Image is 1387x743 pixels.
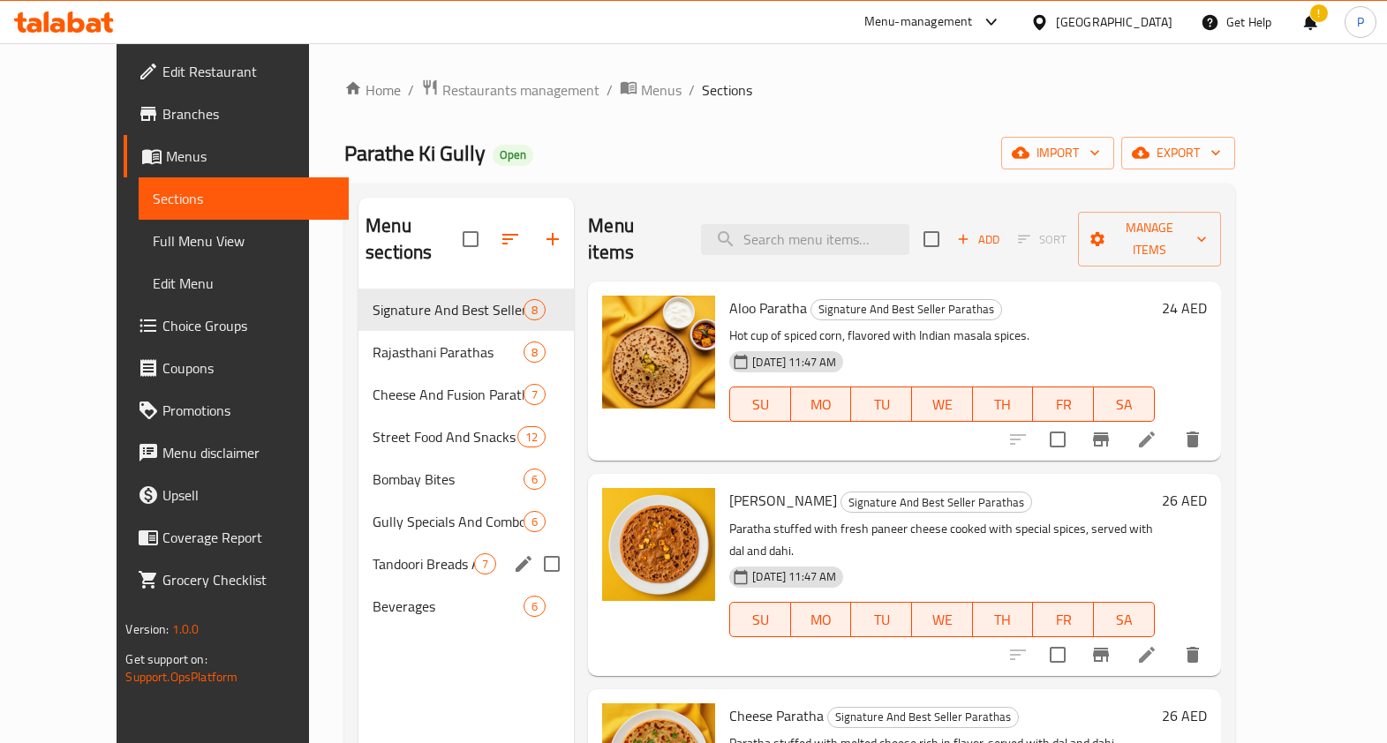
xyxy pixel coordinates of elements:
[124,474,348,516] a: Upsell
[858,607,905,633] span: TU
[950,226,1006,253] button: Add
[973,387,1034,422] button: TH
[524,384,546,405] div: items
[162,527,334,548] span: Coverage Report
[162,357,334,379] span: Coupons
[798,607,845,633] span: MO
[1135,142,1221,164] span: export
[851,387,912,422] button: TU
[745,568,843,585] span: [DATE] 11:47 AM
[125,618,169,641] span: Version:
[421,79,599,101] a: Restaurants management
[1015,142,1100,164] span: import
[474,553,496,574] div: items
[373,553,474,574] span: Tandoori Breads And Kulchas
[1056,12,1172,32] div: [GEOGRAPHIC_DATA]
[531,218,574,260] button: Add section
[1357,12,1364,32] span: P
[452,221,489,258] span: Select all sections
[358,458,574,500] div: Bombay Bites6
[729,702,824,729] span: Cheese Paratha
[524,511,546,532] div: items
[1033,602,1094,637] button: FR
[373,426,517,447] span: Street Food And Snacks
[641,79,682,101] span: Menus
[408,79,414,101] li: /
[358,289,574,331] div: Signature And Best Seller Parathas8
[493,145,533,166] div: Open
[1172,634,1214,676] button: delete
[729,602,791,637] button: SU
[912,602,973,637] button: WE
[524,596,546,617] div: items
[702,79,752,101] span: Sections
[954,229,1002,250] span: Add
[913,221,950,258] span: Select section
[1080,418,1122,461] button: Branch-specific-item
[358,416,574,458] div: Street Food And Snacks12
[139,220,348,262] a: Full Menu View
[524,341,546,363] div: items
[828,707,1018,727] span: Signature And Best Seller Parathas
[1136,644,1157,665] a: Edit menu item
[737,392,784,417] span: SU
[1040,392,1087,417] span: FR
[1001,137,1114,169] button: import
[517,426,546,447] div: items
[524,302,545,319] span: 8
[493,147,533,162] span: Open
[358,543,574,585] div: Tandoori Breads And Kulchas7edit
[973,602,1034,637] button: TH
[510,551,537,577] button: edit
[373,596,524,617] div: Beverages
[827,707,1019,728] div: Signature And Best Seller Parathas
[1006,226,1078,253] span: Select section first
[851,602,912,637] button: TU
[524,299,546,320] div: items
[858,392,905,417] span: TU
[124,93,348,135] a: Branches
[1039,421,1076,458] span: Select to update
[124,559,348,601] a: Grocery Checklist
[524,598,545,615] span: 6
[841,492,1031,513] span: Signature And Best Seller Parathas
[791,387,852,422] button: MO
[524,344,545,361] span: 8
[124,304,348,347] a: Choice Groups
[840,492,1032,513] div: Signature And Best Seller Parathas
[1101,392,1148,417] span: SA
[729,487,837,514] span: [PERSON_NAME]
[373,299,524,320] span: Signature And Best Seller Parathas
[588,213,680,266] h2: Menu items
[729,295,807,321] span: Aloo Paratha
[373,384,524,405] span: Cheese And Fusion Parathas
[358,331,574,373] div: Rajasthani Parathas8
[912,387,973,422] button: WE
[729,325,1154,347] p: Hot cup of spiced corn, flavored with Indian masala spices.
[1094,602,1155,637] button: SA
[864,11,973,33] div: Menu-management
[153,230,334,251] span: Full Menu View
[373,341,524,363] span: Rajasthani Parathas
[1080,634,1122,676] button: Branch-specific-item
[524,514,545,530] span: 6
[153,188,334,209] span: Sections
[620,79,682,101] a: Menus
[1162,488,1207,513] h6: 26 AED
[358,373,574,416] div: Cheese And Fusion Parathas7
[524,469,546,490] div: items
[919,392,966,417] span: WE
[125,665,237,688] a: Support.OpsPlatform
[919,607,966,633] span: WE
[373,469,524,490] span: Bombay Bites
[810,299,1002,320] div: Signature And Best Seller Parathas
[489,218,531,260] span: Sort sections
[1078,212,1220,266] button: Manage items
[162,484,334,506] span: Upsell
[1172,418,1214,461] button: delete
[162,442,334,463] span: Menu disclaimer
[1101,607,1148,633] span: SA
[358,500,574,543] div: Gully Specials And Combos6
[729,387,791,422] button: SU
